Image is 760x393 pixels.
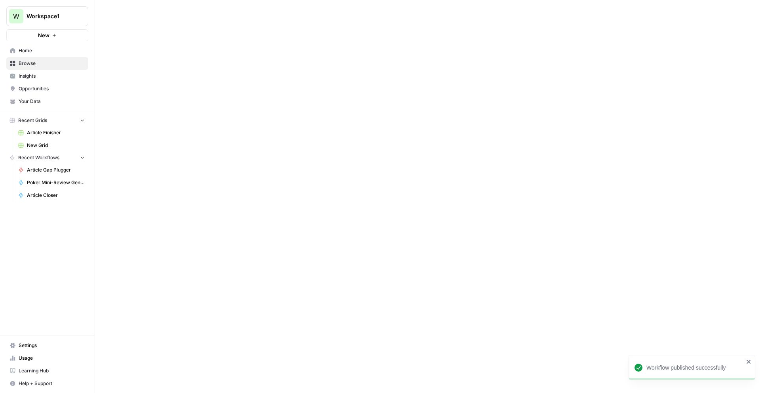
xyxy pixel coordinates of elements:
span: Poker Mini-Review Generator [27,179,85,186]
span: Workspace1 [27,12,74,20]
button: Recent Workflows [6,152,88,164]
span: Your Data [19,98,85,105]
span: Recent Workflows [18,154,59,161]
button: close [746,359,752,365]
button: Help + Support [6,377,88,390]
span: Browse [19,60,85,67]
button: Recent Grids [6,114,88,126]
button: New [6,29,88,41]
span: Learning Hub [19,367,85,374]
span: Opportunities [19,85,85,92]
a: Home [6,44,88,57]
span: New Grid [27,142,85,149]
a: Settings [6,339,88,352]
span: Settings [19,342,85,349]
span: W [13,11,19,21]
a: Usage [6,352,88,364]
span: New [38,31,49,39]
span: Article Closer [27,192,85,199]
a: Learning Hub [6,364,88,377]
a: New Grid [15,139,88,152]
a: Opportunities [6,82,88,95]
span: Recent Grids [18,117,47,124]
span: Article Gap Plugger [27,166,85,174]
a: Poker Mini-Review Generator [15,176,88,189]
span: Home [19,47,85,54]
span: Usage [19,355,85,362]
a: Article Gap Plugger [15,164,88,176]
div: Workflow published successfully [646,364,744,372]
button: Workspace: Workspace1 [6,6,88,26]
span: Article Finisher [27,129,85,136]
span: Help + Support [19,380,85,387]
a: Your Data [6,95,88,108]
a: Browse [6,57,88,70]
a: Article Closer [15,189,88,202]
span: Insights [19,72,85,80]
a: Article Finisher [15,126,88,139]
a: Insights [6,70,88,82]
